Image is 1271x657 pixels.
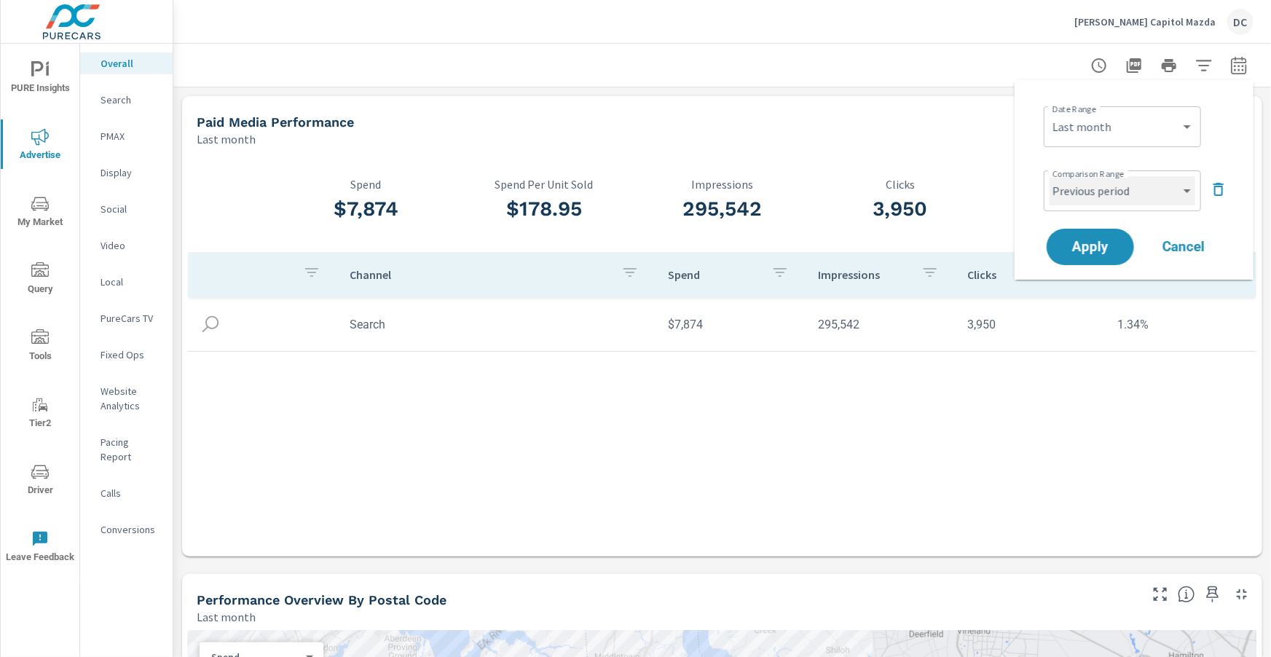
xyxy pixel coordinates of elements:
p: PMAX [101,129,161,143]
button: "Export Report to PDF" [1119,51,1149,80]
div: Video [80,235,173,256]
p: Pacing Report [101,435,161,464]
div: Search [80,89,173,111]
td: Search [338,306,656,343]
span: Driver [5,463,75,499]
p: PureCars TV [101,311,161,326]
p: Clicks [811,178,990,191]
button: Apply [1047,229,1134,265]
p: Clicks [968,267,1060,282]
p: Spend [277,178,455,191]
div: PMAX [80,125,173,147]
p: Search [101,93,161,107]
p: Video [101,238,161,253]
td: 1.34% [1106,306,1256,343]
span: PURE Insights [5,61,75,97]
p: Last month [197,608,256,626]
p: Display [101,165,161,180]
p: Social [101,202,161,216]
h3: 1.34% [989,197,1168,221]
p: Overall [101,56,161,71]
h3: $7,874 [277,197,455,221]
button: Minimize Widget [1230,583,1254,606]
p: CTR [989,178,1168,191]
span: Apply [1061,240,1119,253]
span: Query [5,262,75,298]
h3: 295,542 [633,197,811,221]
h3: $178.95 [455,197,634,221]
p: Spend Per Unit Sold [455,178,634,191]
span: Tier2 [5,396,75,432]
span: Understand performance data by postal code. Individual postal codes can be selected and expanded ... [1178,586,1195,603]
p: Channel [350,267,610,282]
button: Print Report [1154,51,1184,80]
h5: Performance Overview By Postal Code [197,592,446,607]
div: DC [1227,9,1254,35]
span: Cancel [1154,240,1213,253]
p: Calls [101,486,161,500]
p: Impressions [633,178,811,191]
div: Fixed Ops [80,344,173,366]
span: Save this to your personalized report [1201,583,1224,606]
p: Last month [197,130,256,148]
div: Display [80,162,173,184]
p: [PERSON_NAME] Capitol Mazda [1074,15,1216,28]
div: Calls [80,482,173,504]
span: Tools [5,329,75,365]
h3: 3,950 [811,197,990,221]
span: My Market [5,195,75,231]
p: Fixed Ops [101,347,161,362]
span: Advertise [5,128,75,164]
td: 3,950 [956,306,1106,343]
span: Leave Feedback [5,530,75,566]
p: Impressions [818,267,910,282]
img: icon-search.svg [200,313,221,335]
button: Select Date Range [1224,51,1254,80]
div: Website Analytics [80,380,173,417]
p: Conversions [101,522,161,537]
div: Local [80,271,173,293]
div: Conversions [80,519,173,540]
button: Apply Filters [1189,51,1219,80]
div: Overall [80,52,173,74]
p: Website Analytics [101,384,161,413]
div: nav menu [1,44,79,580]
button: Cancel [1140,229,1227,265]
h5: Paid Media Performance [197,114,354,130]
div: Social [80,198,173,220]
div: Pacing Report [80,431,173,468]
p: Local [101,275,161,289]
p: Spend [668,267,760,282]
td: 295,542 [806,306,956,343]
td: $7,874 [656,306,806,343]
div: PureCars TV [80,307,173,329]
button: Make Fullscreen [1149,583,1172,606]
